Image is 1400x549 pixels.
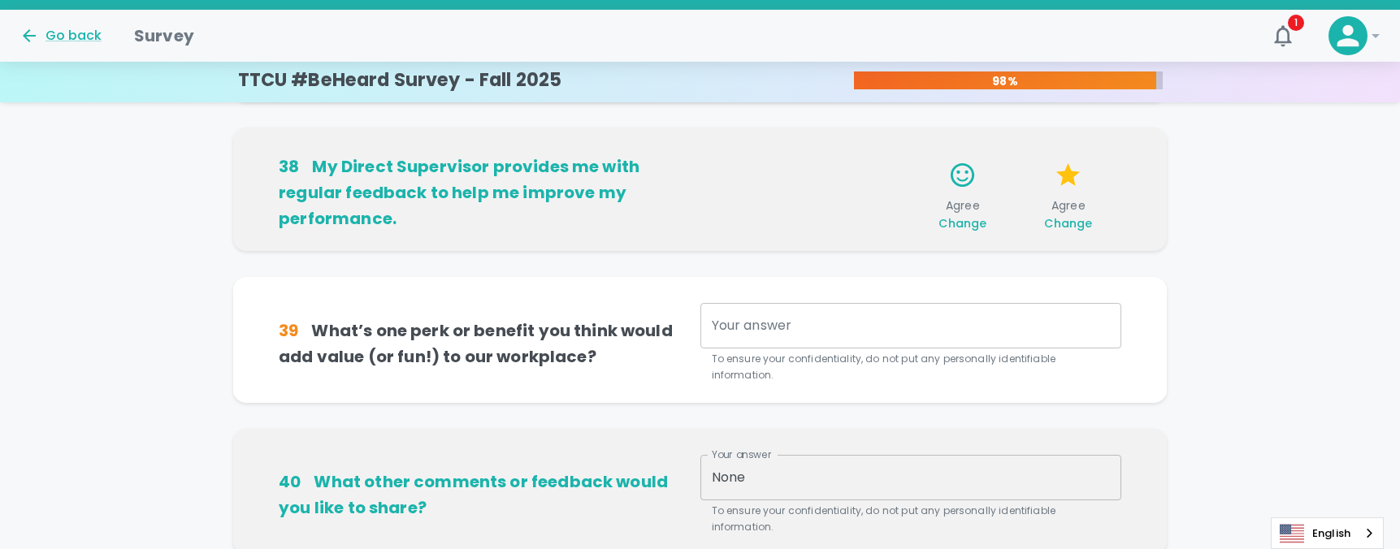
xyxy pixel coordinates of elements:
[279,318,700,370] h6: What’s one perk or benefit you think would add value (or fun!) to our workplace?
[712,447,772,461] label: Your answer
[854,73,1156,89] p: 98%
[20,26,102,45] button: Go back
[279,153,299,179] div: 38
[1022,197,1115,231] span: Agree
[1044,215,1092,231] span: Change
[238,69,562,92] h4: TTCU #BeHeard Survey - Fall 2025
[712,351,1110,383] p: To ensure your confidentiality, do not put any personally identifiable information.
[1271,517,1384,549] aside: Language selected: English
[279,469,301,495] div: 40
[712,468,1110,486] textarea: None
[917,197,1009,231] span: Agree
[938,215,986,231] span: Change
[279,318,298,344] div: 39
[1263,16,1302,55] button: 1
[279,469,700,521] h6: What other comments or feedback would you like to share?
[1288,15,1304,31] span: 1
[1271,517,1384,549] div: Language
[1272,518,1383,548] a: English
[134,23,194,49] h1: Survey
[712,503,1110,535] p: To ensure your confidentiality, do not put any personally identifiable information.
[279,153,700,231] h6: My Direct Supervisor provides me with regular feedback to help me improve my performance.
